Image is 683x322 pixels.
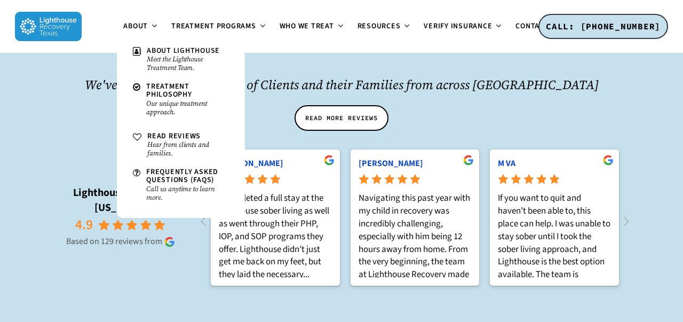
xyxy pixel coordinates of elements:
[359,158,472,169] rp-review-name: Shannon K.
[219,192,332,278] rp-review-text: I completed a full stay at the lighthouse sober living as well as went through their PHP, IOP, an...
[147,45,220,56] span: About Lighthouse
[128,163,234,207] a: Frequently Asked Questions (FAQs)Call us anytime to learn more.
[48,235,195,247] rp-based: Based on 129 reviews from
[128,77,234,122] a: Treatment PhilosophyOur unique treatment approach.
[498,158,523,169] a: M VA
[498,158,611,169] rp-review-name: M VA
[498,192,611,278] rp-review-text: If you want to quit and haven’t been able to, this place can help. I was unable to stay sober unt...
[359,192,472,278] rp-review-text: Navigating this past year with my child in recovery was incredibly challenging, especially with h...
[147,55,229,72] small: Meet the Lighthouse Treatment Team.
[147,131,201,142] span: Read Reviews
[515,21,549,32] span: Contact
[424,21,492,32] span: Verify Insurance
[171,21,256,32] span: Treatment Programs
[75,215,93,234] rp-rating: 4.9
[123,21,148,32] span: About
[146,81,192,100] span: Treatment Philosophy
[48,76,635,93] h2: We've worked with hundreds of Clients and their Families from across [GEOGRAPHIC_DATA]
[509,22,566,31] a: Contact
[146,99,229,116] small: Our unique treatment approach.
[358,21,401,32] span: Resources
[165,22,273,31] a: Treatment Programs
[219,158,291,169] a: [PERSON_NAME]
[128,127,234,163] a: Read ReviewsHear from clients and families.
[48,185,195,215] rp-name: Lighthouse Recovery [US_STATE]
[417,22,509,31] a: Verify Insurance
[546,21,661,32] span: CALL: [PHONE_NUMBER]
[15,12,82,41] img: Lighthouse Recovery Texas
[147,140,229,158] small: Hear from clients and families.
[273,22,351,31] a: Who We Treat
[303,268,309,281] rp-s: ...
[351,22,418,31] a: Resources
[359,158,431,169] a: [PERSON_NAME]
[128,42,234,77] a: About LighthouseMeet the Lighthouse Treatment Team.
[219,158,332,169] rp-review-name: Jude Hebert
[146,185,229,202] small: Call us anytime to learn more.
[295,105,388,131] a: READ MORE REVIEWS
[117,22,165,31] a: About
[146,167,218,185] span: Frequently Asked Questions (FAQs)
[538,14,668,40] a: CALL: [PHONE_NUMBER]
[305,113,378,123] span: READ MORE REVIEWS
[280,21,334,32] span: Who We Treat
